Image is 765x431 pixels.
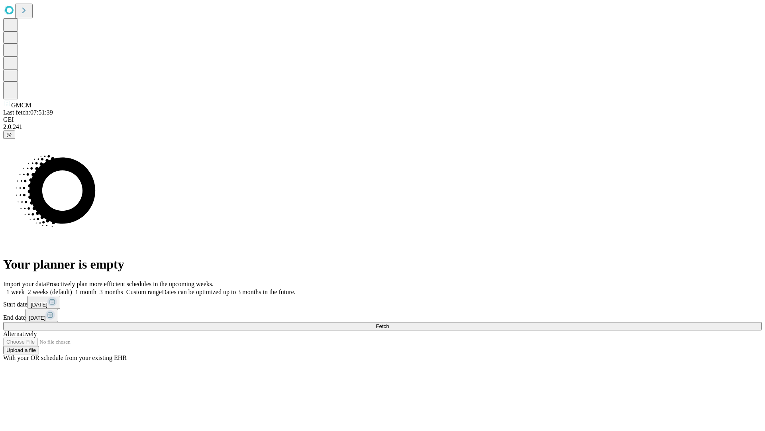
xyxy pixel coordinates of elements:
[126,289,162,295] span: Custom range
[3,109,53,116] span: Last fetch: 07:51:39
[6,132,12,138] span: @
[3,309,762,322] div: End date
[3,281,46,287] span: Import your data
[11,102,31,109] span: GMCM
[3,123,762,130] div: 2.0.241
[75,289,96,295] span: 1 month
[25,309,58,322] button: [DATE]
[27,296,60,309] button: [DATE]
[31,302,47,308] span: [DATE]
[3,346,39,354] button: Upload a file
[162,289,295,295] span: Dates can be optimized up to 3 months in the future.
[6,289,25,295] span: 1 week
[3,296,762,309] div: Start date
[29,315,45,321] span: [DATE]
[28,289,72,295] span: 2 weeks (default)
[3,330,37,337] span: Alternatively
[100,289,123,295] span: 3 months
[376,323,389,329] span: Fetch
[46,281,214,287] span: Proactively plan more efficient schedules in the upcoming weeks.
[3,322,762,330] button: Fetch
[3,354,127,361] span: With your OR schedule from your existing EHR
[3,116,762,123] div: GEI
[3,257,762,272] h1: Your planner is empty
[3,130,15,139] button: @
